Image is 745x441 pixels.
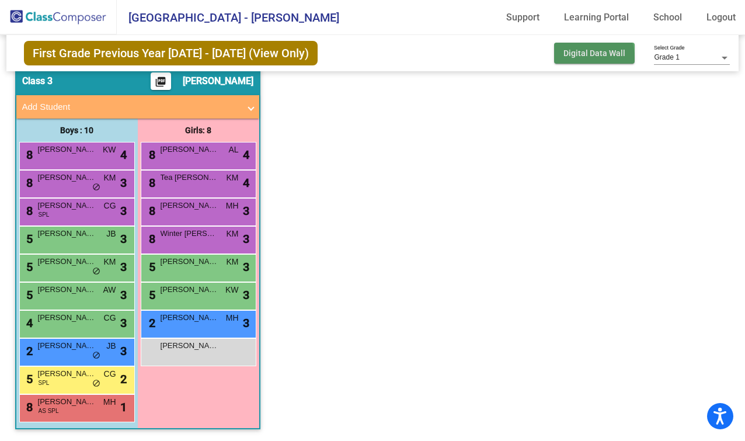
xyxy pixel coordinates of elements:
[38,228,96,239] span: [PERSON_NAME]
[23,288,33,302] span: 5
[23,372,33,386] span: 5
[563,48,625,58] span: Digital Data Wall
[151,72,171,90] button: Print Students Details
[227,172,239,184] span: KM
[104,368,116,380] span: CG
[146,288,155,302] span: 5
[120,314,127,332] span: 3
[39,379,50,387] span: SPL
[243,230,249,248] span: 3
[23,176,33,190] span: 8
[106,340,116,352] span: JB
[120,174,127,192] span: 3
[92,267,100,276] span: do_not_disturb_alt
[161,144,219,155] span: [PERSON_NAME]
[146,204,155,218] span: 8
[38,284,96,296] span: [PERSON_NAME]
[23,316,33,330] span: 4
[497,8,549,27] a: Support
[120,146,127,164] span: 4
[103,396,116,408] span: MH
[120,258,127,276] span: 3
[117,8,339,27] span: [GEOGRAPHIC_DATA] - [PERSON_NAME]
[243,202,249,220] span: 3
[120,370,127,388] span: 2
[226,312,239,324] span: MH
[23,204,33,218] span: 8
[243,286,249,304] span: 3
[161,256,219,268] span: [PERSON_NAME]
[120,286,127,304] span: 3
[120,398,127,416] span: 1
[22,100,239,114] mat-panel-title: Add Student
[120,342,127,360] span: 3
[120,230,127,248] span: 3
[554,43,635,64] button: Digital Data Wall
[16,95,259,119] mat-expansion-panel-header: Add Student
[146,316,155,330] span: 2
[146,148,155,162] span: 8
[120,202,127,220] span: 3
[146,232,155,246] span: 8
[243,314,249,332] span: 3
[228,144,238,156] span: AL
[161,340,219,352] span: [PERSON_NAME]
[104,200,116,212] span: CG
[23,260,33,274] span: 5
[39,407,59,415] span: AS SPL
[38,200,96,211] span: [PERSON_NAME]
[16,119,138,142] div: Boys : 10
[243,146,249,164] span: 4
[161,284,219,296] span: [PERSON_NAME]
[38,368,96,380] span: [PERSON_NAME]
[154,76,168,92] mat-icon: picture_as_pdf
[161,312,219,324] span: [PERSON_NAME]
[161,200,219,211] span: [PERSON_NAME]
[161,172,219,183] span: Tea [PERSON_NAME]
[38,144,96,155] span: [PERSON_NAME]
[39,210,50,219] span: SPL
[104,172,116,184] span: KM
[38,396,96,408] span: [PERSON_NAME]
[146,260,155,274] span: 5
[146,176,155,190] span: 8
[38,312,96,324] span: [PERSON_NAME]
[226,200,239,212] span: MH
[104,312,116,324] span: CG
[92,351,100,360] span: do_not_disturb_alt
[654,53,679,61] span: Grade 1
[227,228,239,240] span: KM
[24,41,318,65] span: First Grade Previous Year [DATE] - [DATE] (View Only)
[103,284,116,296] span: AW
[138,119,259,142] div: Girls: 8
[243,258,249,276] span: 3
[22,75,53,87] span: Class 3
[38,340,96,352] span: [PERSON_NAME]
[23,344,33,358] span: 2
[38,256,96,268] span: [PERSON_NAME]
[106,228,116,240] span: JB
[104,256,116,268] span: KM
[225,284,239,296] span: KW
[23,148,33,162] span: 8
[23,400,33,414] span: 8
[227,256,239,268] span: KM
[161,228,219,239] span: Winter [PERSON_NAME]
[243,174,249,192] span: 4
[103,144,116,156] span: KW
[92,183,100,192] span: do_not_disturb_alt
[38,172,96,183] span: [PERSON_NAME]
[92,379,100,388] span: do_not_disturb_alt
[23,232,33,246] span: 5
[697,8,745,27] a: Logout
[644,8,691,27] a: School
[555,8,638,27] a: Learning Portal
[183,75,253,87] span: [PERSON_NAME]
